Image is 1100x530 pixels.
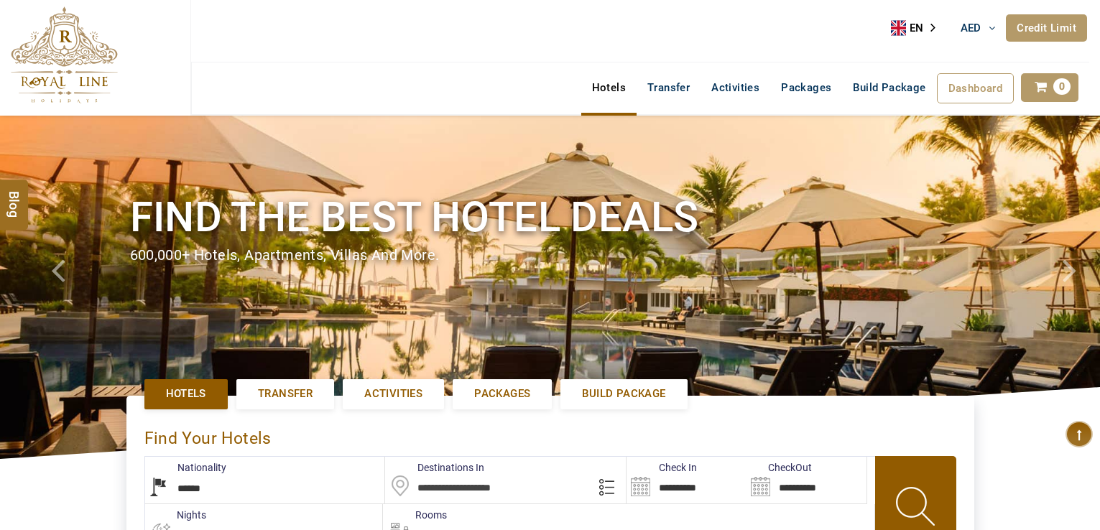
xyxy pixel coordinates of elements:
label: Destinations In [385,460,484,475]
div: Find Your Hotels [144,414,956,456]
div: 600,000+ hotels, apartments, villas and more. [130,245,971,266]
label: Nationality [145,460,226,475]
h1: Find the best hotel deals [130,190,971,244]
a: Build Package [560,379,687,409]
a: Activities [701,73,770,102]
a: Transfer [236,379,334,409]
input: Search [747,457,866,503]
label: CheckOut [747,460,812,475]
a: Activities [343,379,444,409]
span: Hotels [166,386,206,401]
span: Transfer [258,386,313,401]
a: Transfer [637,73,701,102]
img: The Royal Line Holidays [11,6,118,103]
a: Packages [453,379,552,409]
iframe: chat widget [1040,473,1086,516]
label: Rooms [383,508,447,522]
input: Search [627,457,747,503]
a: Hotels [581,73,637,102]
a: Packages [770,73,842,102]
label: Check In [627,460,697,475]
label: nights [144,508,206,522]
span: Packages [474,386,530,401]
span: Build Package [582,386,665,401]
span: Activities [364,386,422,401]
a: Hotels [144,379,228,409]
